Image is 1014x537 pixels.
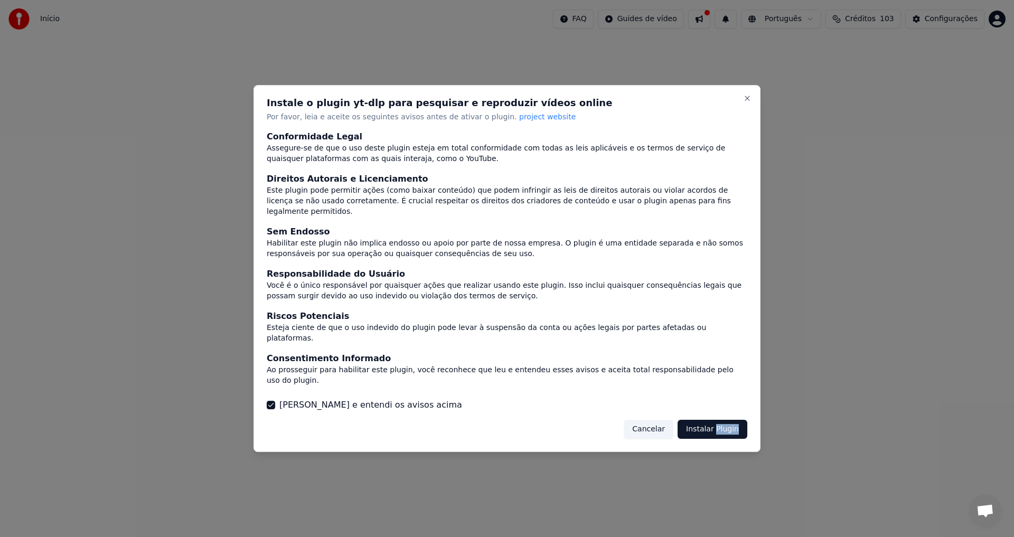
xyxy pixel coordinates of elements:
button: Cancelar [624,420,673,439]
div: Ao prosseguir para habilitar este plugin, você reconhece que leu e entendeu esses avisos e aceita... [267,365,747,386]
div: Conformidade Legal [267,131,747,144]
div: Riscos Potenciais [267,310,747,323]
p: Por favor, leia e aceite os seguintes avisos antes de ativar o plugin. [267,112,747,123]
span: project website [519,112,576,121]
div: Consentimento Informado [267,352,747,365]
div: Sem Endosso [267,226,747,239]
div: Assegure-se de que o uso deste plugin esteja em total conformidade com todas as leis aplicáveis e... [267,144,747,165]
label: [PERSON_NAME] e entendi os avisos acima [279,399,462,411]
div: Este plugin pode permitir ações (como baixar conteúdo) que podem infringir as leis de direitos au... [267,186,747,218]
div: Você é o único responsável por quaisquer ações que realizar usando este plugin. Isso inclui quais... [267,280,747,302]
div: Esteja ciente de que o uso indevido do plugin pode levar à suspensão da conta ou ações legais por... [267,323,747,344]
div: Habilitar este plugin não implica endosso ou apoio por parte de nossa empresa. O plugin é uma ent... [267,239,747,260]
h2: Instale o plugin yt-dlp para pesquisar e reproduzir vídeos online [267,98,747,108]
div: Responsabilidade do Usuário [267,268,747,280]
div: Direitos Autorais e Licenciamento [267,173,747,186]
button: Instalar Plugin [678,420,747,439]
